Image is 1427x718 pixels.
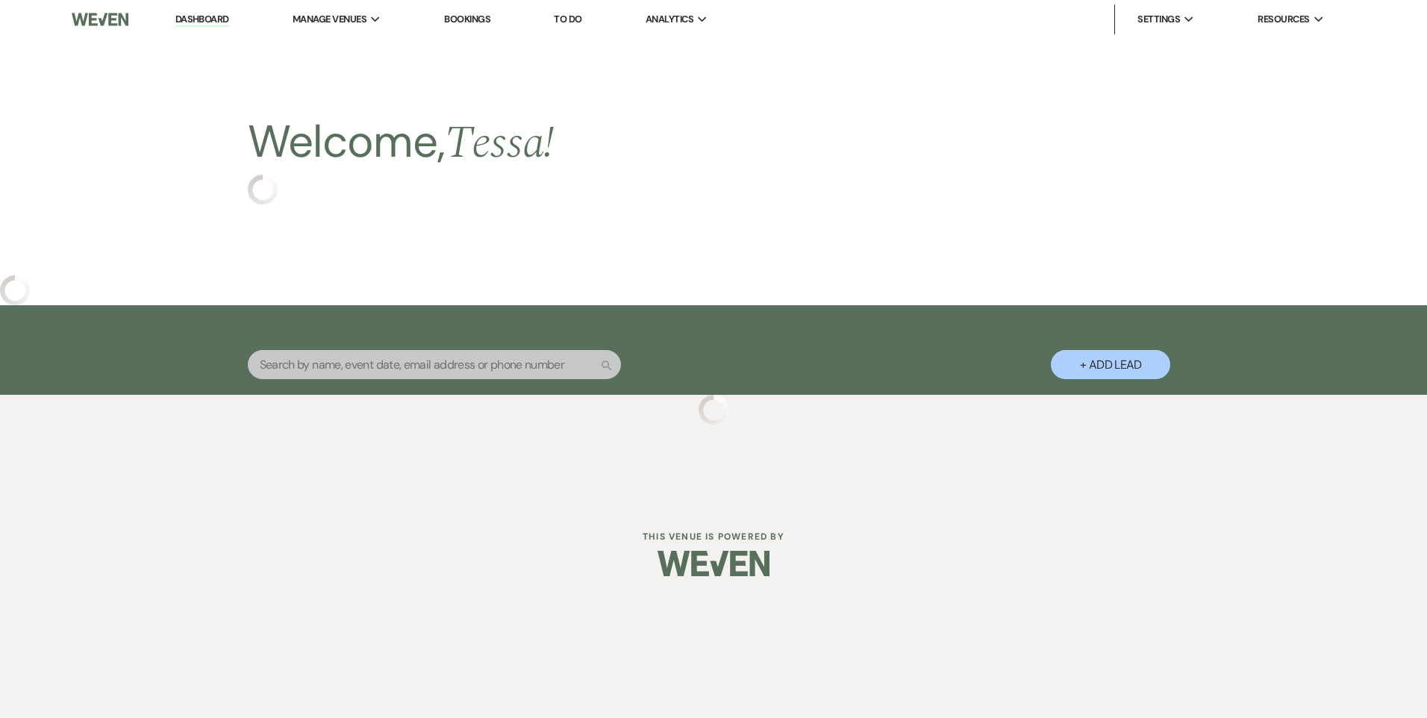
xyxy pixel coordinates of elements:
[248,175,278,205] img: loading spinner
[1051,350,1170,379] button: + Add Lead
[658,537,769,590] img: Weven Logo
[554,13,581,25] a: To Do
[248,350,621,379] input: Search by name, event date, email address or phone number
[699,395,728,425] img: loading spinner
[1137,12,1180,27] span: Settings
[646,12,693,27] span: Analytics
[248,110,555,175] h2: Welcome,
[293,12,366,27] span: Manage Venues
[1258,12,1309,27] span: Resources
[175,13,229,27] a: Dashboard
[72,4,128,35] img: Weven Logo
[444,13,490,25] a: Bookings
[445,109,554,178] span: Tessa !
